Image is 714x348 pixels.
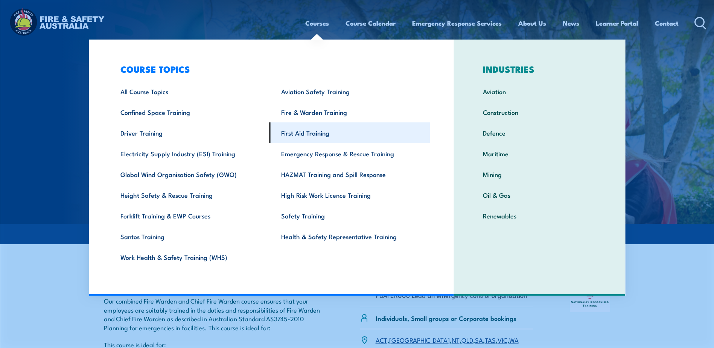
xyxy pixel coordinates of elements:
a: Global Wind Organisation Safety (GWO) [109,164,269,185]
a: Aviation Safety Training [269,81,430,102]
a: Course Calendar [346,13,396,33]
a: Contact [655,13,679,33]
h3: COURSE TOPICS [109,64,430,74]
a: ACT [376,335,387,344]
a: Safety Training [269,205,430,226]
a: VIC [498,335,507,344]
a: SA [475,335,483,344]
a: NT [452,335,460,344]
a: Forklift Training & EWP Courses [109,205,269,226]
p: Our combined Fire Warden and Chief Fire Warden course ensures that your employees are suitably tr... [104,296,324,332]
a: Health & Safety Representative Training [269,226,430,247]
p: , , , , , , , [376,336,519,344]
a: About Us [518,13,546,33]
a: HAZMAT Training and Spill Response [269,164,430,185]
a: News [563,13,579,33]
a: Emergency Response & Rescue Training [269,143,430,164]
a: Construction [471,102,608,122]
a: [GEOGRAPHIC_DATA] [389,335,450,344]
a: TAS [485,335,496,344]
a: Confined Space Training [109,102,269,122]
h3: INDUSTRIES [471,64,608,74]
a: Learner Portal [596,13,638,33]
a: Defence [471,122,608,143]
a: High Risk Work Licence Training [269,185,430,205]
a: Oil & Gas [471,185,608,205]
a: Emergency Response Services [412,13,502,33]
a: Mining [471,164,608,185]
a: All Course Topics [109,81,269,102]
a: Renewables [471,205,608,226]
a: Fire & Warden Training [269,102,430,122]
a: Aviation [471,81,608,102]
a: Santos Training [109,226,269,247]
li: PUAFER006 Lead an emergency control organisation [376,291,533,299]
a: Courses [305,13,329,33]
a: QLD [461,335,473,344]
a: Driver Training [109,122,269,143]
a: Maritime [471,143,608,164]
a: Work Health & Safety Training (WHS) [109,247,269,267]
a: First Aid Training [269,122,430,143]
a: Electricity Supply Industry (ESI) Training [109,143,269,164]
p: Individuals, Small groups or Corporate bookings [376,314,516,322]
a: Height Safety & Rescue Training [109,185,269,205]
a: WA [509,335,519,344]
